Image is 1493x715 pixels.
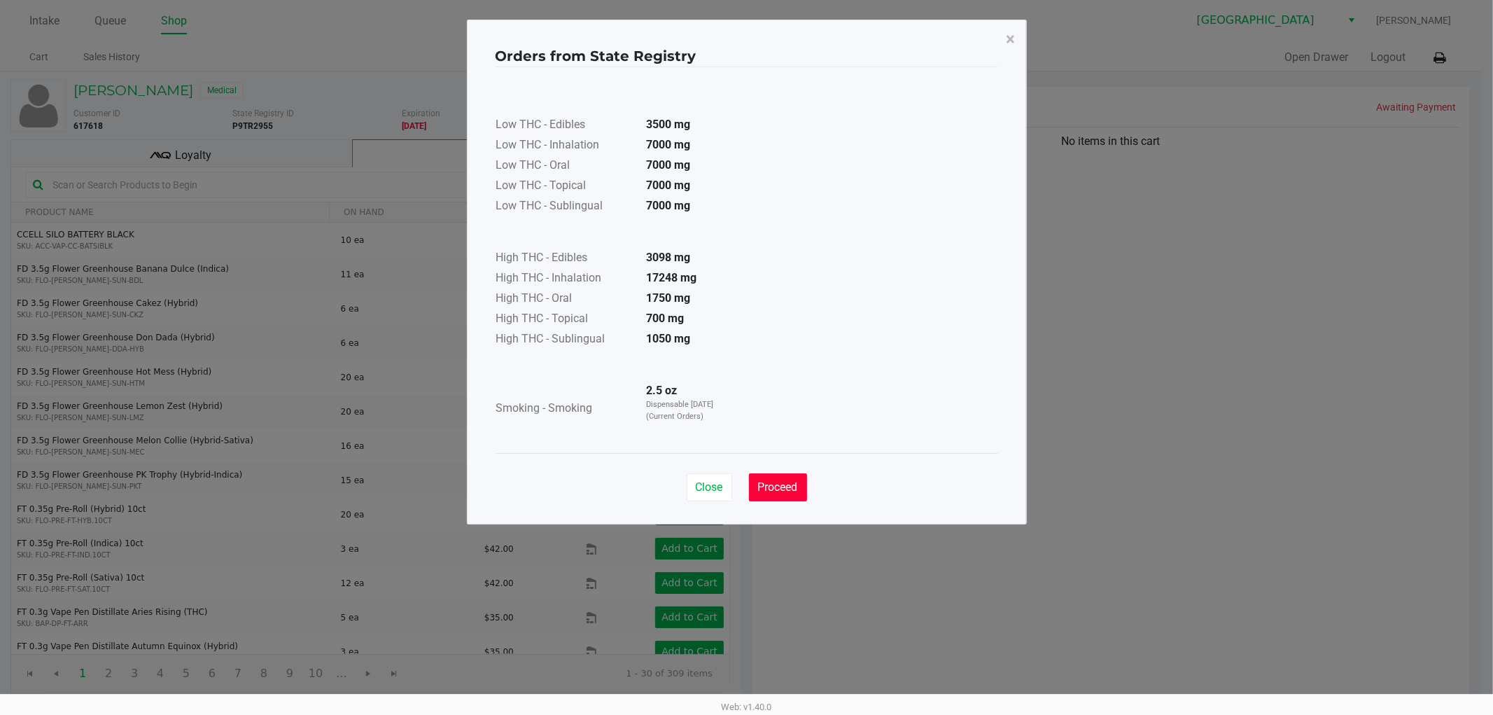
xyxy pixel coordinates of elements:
span: Web: v1.40.0 [722,702,772,712]
td: Low THC - Sublingual [496,197,636,217]
td: High THC - Edibles [496,249,636,269]
td: Low THC - Topical [496,176,636,197]
span: × [1007,29,1016,49]
td: High THC - Oral [496,289,636,310]
td: Smoking - Smoking [496,382,636,436]
td: Low THC - Oral [496,156,636,176]
strong: 17248 mg [647,271,697,284]
td: High THC - Sublingual [496,330,636,350]
h4: Orders from State Registry [496,46,696,67]
span: Proceed [758,480,798,494]
td: High THC - Inhalation [496,269,636,289]
button: Proceed [749,473,807,501]
strong: 7000 mg [647,199,691,212]
strong: 3098 mg [647,251,691,264]
button: Close [687,473,732,501]
strong: 1050 mg [647,332,691,345]
strong: 7000 mg [647,138,691,151]
button: Close [995,20,1027,59]
strong: 3500 mg [647,118,691,131]
span: Close [696,480,723,494]
td: Low THC - Inhalation [496,136,636,156]
td: Low THC - Edibles [496,116,636,136]
strong: 7000 mg [647,158,691,172]
strong: 1750 mg [647,291,691,305]
strong: 7000 mg [647,179,691,192]
td: High THC - Topical [496,310,636,330]
strong: 700 mg [647,312,685,325]
p: Dispensable [DATE] (Current Orders) [647,399,722,422]
strong: 2.5 oz [647,384,678,397]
